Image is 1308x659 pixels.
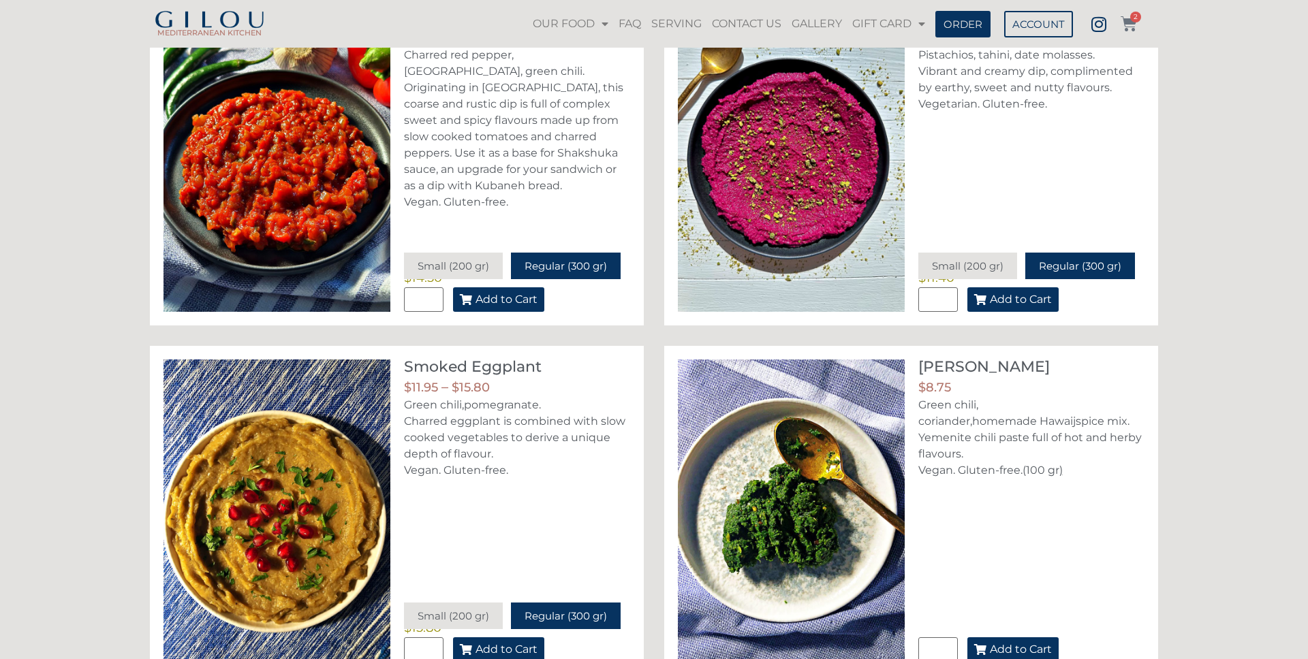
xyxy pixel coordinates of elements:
span: Add to Cart [990,644,1052,655]
span: spice mix. [1076,415,1130,428]
span: Add to Cart [476,294,538,305]
nav: Menu [528,8,929,39]
p: Vibrant and creamy dip, complimented by earthy, sweet and nutty flavours. Vegetarian. Gluten-free. [918,47,1145,112]
button: Add to Cart [453,287,544,312]
span: , [462,398,464,411]
p: Charred red pepper, [GEOGRAPHIC_DATA], green chili. Originating in [GEOGRAPHIC_DATA], this coarse... [404,47,631,210]
span: Add to Cart [990,294,1052,305]
a: GALLERY [788,8,845,39]
span: (100 gr [1023,464,1063,477]
span: Pistachios, tahini, date molasses. [918,48,1095,61]
h1: Smoked Eggplant [404,357,542,376]
a: ORDER [935,11,991,37]
img: Caramelized Beet & Labaneh [678,10,905,312]
span: – [441,379,448,395]
span: Small (200 gr) [932,259,1003,272]
span: Hawaij [1040,415,1076,428]
a: 2 [1121,16,1137,32]
span: Add to Cart [476,644,538,655]
span: Green chili [404,398,462,411]
a: CONTACT US [708,8,785,39]
span: pomegranate. [464,398,541,411]
a: FAQ [615,8,644,39]
input: Product quantity [404,287,443,312]
span: homemade [972,415,1037,428]
p: Charred eggplant is combined with slow cooked vegetables to derive a unique depth of flavour. Veg... [404,397,631,479]
span: ACCOUNT [1012,19,1065,29]
img: Matbucha [163,10,390,312]
span: Regular (300 gr) [525,609,607,622]
span: Regular (300 gr) [525,259,607,272]
span: Regular (300 gr) [1039,259,1121,272]
a: SERVING [648,8,705,39]
span: $ [404,380,411,395]
span: $ [918,380,926,395]
span: Green chili, coriander, [918,398,978,428]
a: OUR FOOD [529,8,612,39]
input: Product quantity [918,287,958,312]
span: $ [452,380,459,395]
p: Yemenite chili paste full of hot and herby flavours. Vegan. Gluten-free. [918,397,1145,479]
a: GIFT CARD [849,8,929,39]
u: ) [1059,464,1063,477]
button: Add to Cart [967,287,1059,312]
img: Gilou Logo [153,11,266,30]
h2: MEDITERRANEAN KITCHEN [150,29,269,37]
span: 2 [1130,12,1141,22]
bdi: 15.80 [452,380,490,395]
a: ACCOUNT [1004,11,1073,37]
bdi: 11.95 [404,380,438,395]
bdi: 8.75 [918,380,951,395]
h1: [PERSON_NAME] [918,357,1050,376]
span: Small (200 gr) [418,609,489,622]
span: ORDER [944,19,982,29]
span: Small (200 gr) [418,259,489,272]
